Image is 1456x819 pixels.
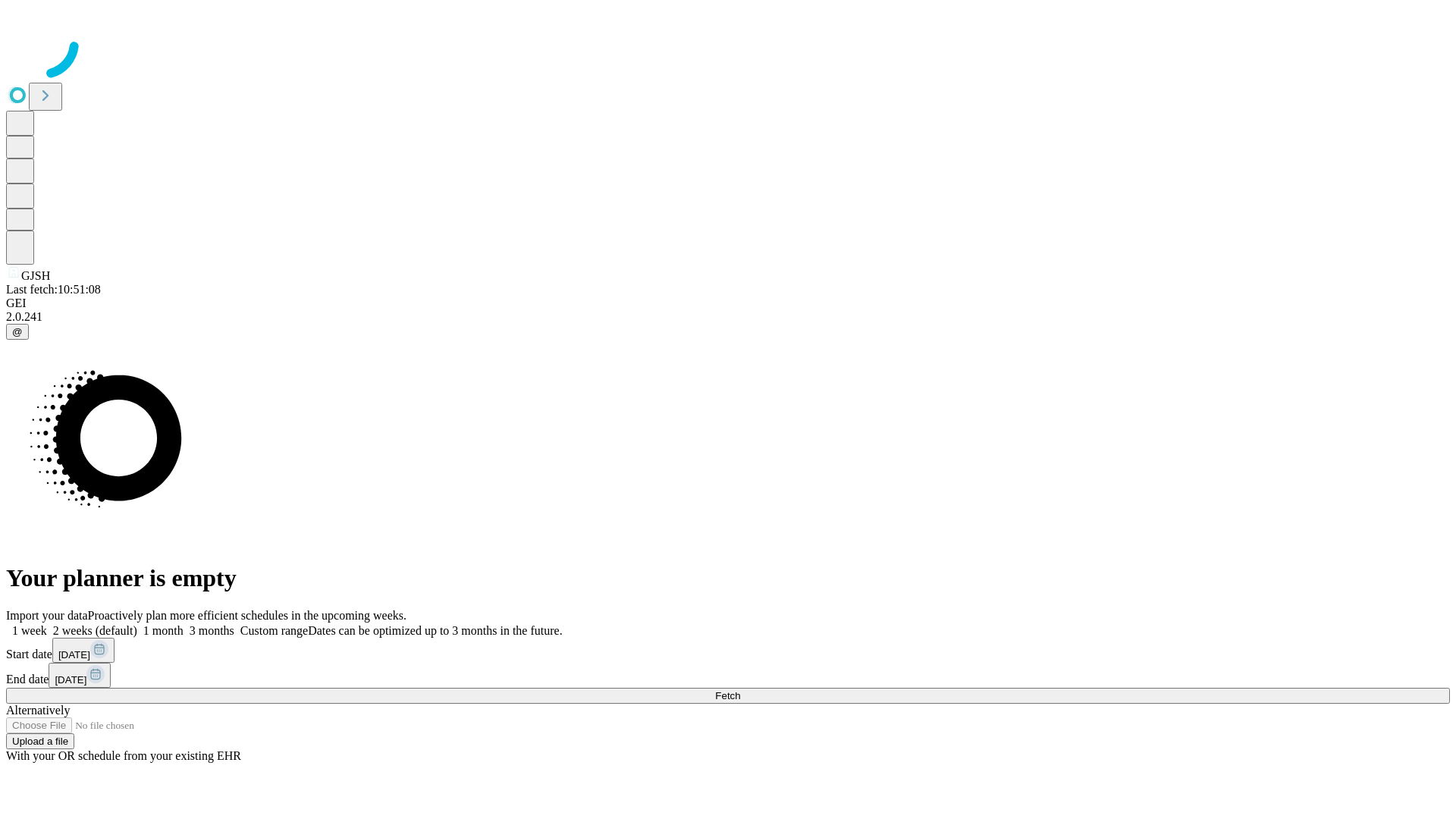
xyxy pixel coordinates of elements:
[12,326,23,337] span: @
[58,649,90,661] span: [DATE]
[88,609,406,622] span: Proactively plan more efficient schedules in the upcoming weeks.
[6,663,1450,688] div: End date
[21,269,50,282] span: GJSH
[6,283,101,296] span: Last fetch: 10:51:08
[6,564,1450,592] h1: Your planner is empty
[6,297,1450,310] div: GEI
[190,624,234,637] span: 3 months
[6,310,1450,324] div: 2.0.241
[6,609,88,622] span: Import your data
[308,624,562,637] span: Dates can be optimized up to 3 months in the future.
[6,688,1450,704] button: Fetch
[6,704,70,717] span: Alternatively
[6,638,1450,663] div: Start date
[240,624,308,637] span: Custom range
[53,624,137,637] span: 2 weeks (default)
[6,749,241,762] span: With your OR schedule from your existing EHR
[52,638,115,663] button: [DATE]
[6,324,29,340] button: @
[55,674,86,686] span: [DATE]
[143,624,184,637] span: 1 month
[12,624,47,637] span: 1 week
[6,733,74,749] button: Upload a file
[49,663,111,688] button: [DATE]
[715,690,740,701] span: Fetch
